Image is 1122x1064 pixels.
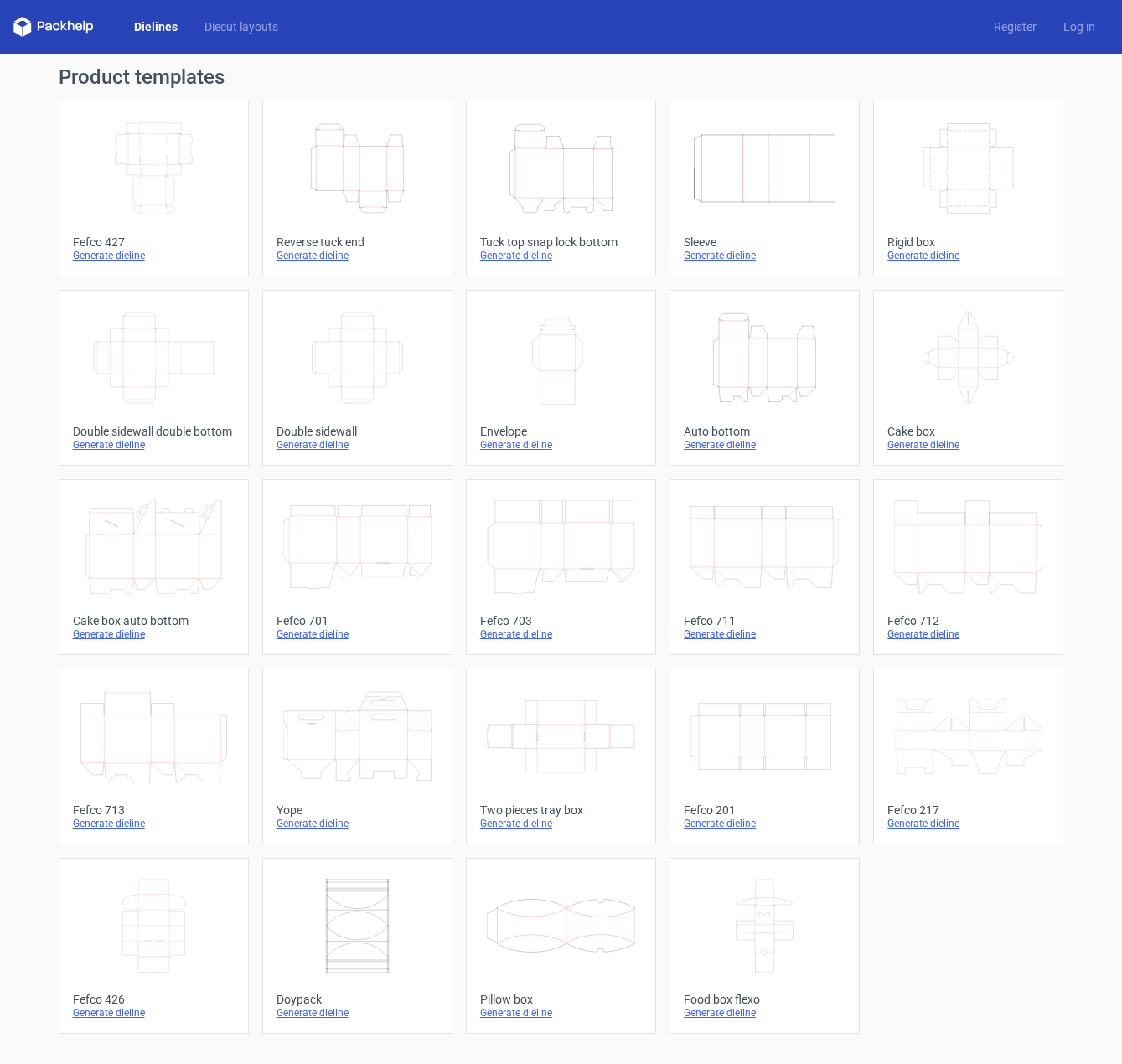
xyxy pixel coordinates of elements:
div: Envelope [480,425,642,438]
div: Yope [277,803,438,817]
div: Generate dieline [887,628,1049,641]
a: Dielines [121,18,191,35]
div: Generate dieline [277,438,438,452]
div: Generate dieline [73,438,235,452]
a: Fefco 426Generate dieline [59,858,249,1034]
div: Generate dieline [277,817,438,830]
div: Generate dieline [73,249,235,262]
a: Fefco 427Generate dieline [59,101,249,276]
div: Cake box [887,425,1049,438]
div: Food box flexo [684,993,845,1006]
a: Fefco 217Generate dieline [873,669,1063,844]
div: Fefco 703 [480,614,642,628]
div: Fefco 217 [887,803,1049,817]
div: Generate dieline [684,249,845,262]
div: Fefco 713 [73,803,235,817]
div: Generate dieline [480,628,642,641]
div: Rigid box [887,235,1049,249]
a: Reverse tuck endGenerate dieline [262,101,452,276]
a: Fefco 201Generate dieline [670,669,860,844]
h1: Product templates [59,67,1064,87]
a: Double sidewallGenerate dieline [262,290,452,466]
div: Generate dieline [684,817,845,830]
div: Generate dieline [887,249,1049,262]
div: Fefco 712 [887,614,1049,628]
a: Fefco 712Generate dieline [873,479,1063,655]
div: Generate dieline [480,249,642,262]
a: Auto bottomGenerate dieline [670,290,860,466]
div: Doypack [277,993,438,1006]
div: Fefco 427 [73,235,235,249]
div: Generate dieline [480,817,642,830]
a: Rigid boxGenerate dieline [873,101,1063,276]
div: Generate dieline [887,817,1049,830]
div: Fefco 201 [684,803,845,817]
div: Generate dieline [277,628,438,641]
div: Generate dieline [73,817,235,830]
div: Pillow box [480,993,642,1006]
div: Generate dieline [480,438,642,452]
a: Double sidewall double bottomGenerate dieline [59,290,249,466]
a: Fefco 713Generate dieline [59,669,249,844]
a: Tuck top snap lock bottomGenerate dieline [466,101,656,276]
div: Generate dieline [684,438,845,452]
div: Fefco 711 [684,614,845,628]
a: EnvelopeGenerate dieline [466,290,656,466]
a: Fefco 711Generate dieline [670,479,860,655]
a: SleeveGenerate dieline [670,101,860,276]
div: Sleeve [684,235,845,249]
div: Generate dieline [684,1006,845,1020]
div: Two pieces tray box [480,803,642,817]
div: Double sidewall [277,425,438,438]
a: Cake boxGenerate dieline [873,290,1063,466]
a: Two pieces tray boxGenerate dieline [466,669,656,844]
div: Fefco 701 [277,614,438,628]
div: Generate dieline [73,1006,235,1020]
a: Diecut layouts [191,18,292,35]
a: Log in [1050,18,1109,35]
div: Generate dieline [277,1006,438,1020]
div: Generate dieline [73,628,235,641]
a: Fefco 703Generate dieline [466,479,656,655]
div: Reverse tuck end [277,235,438,249]
div: Auto bottom [684,425,845,438]
a: YopeGenerate dieline [262,669,452,844]
div: Generate dieline [887,438,1049,452]
a: Food box flexoGenerate dieline [670,858,860,1034]
div: Generate dieline [277,249,438,262]
a: DoypackGenerate dieline [262,858,452,1034]
a: Pillow boxGenerate dieline [466,858,656,1034]
div: Double sidewall double bottom [73,425,235,438]
a: Fefco 701Generate dieline [262,479,452,655]
a: Cake box auto bottomGenerate dieline [59,479,249,655]
a: Register [980,18,1050,35]
div: Generate dieline [480,1006,642,1020]
div: Cake box auto bottom [73,614,235,628]
div: Tuck top snap lock bottom [480,235,642,249]
div: Generate dieline [684,628,845,641]
div: Fefco 426 [73,993,235,1006]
